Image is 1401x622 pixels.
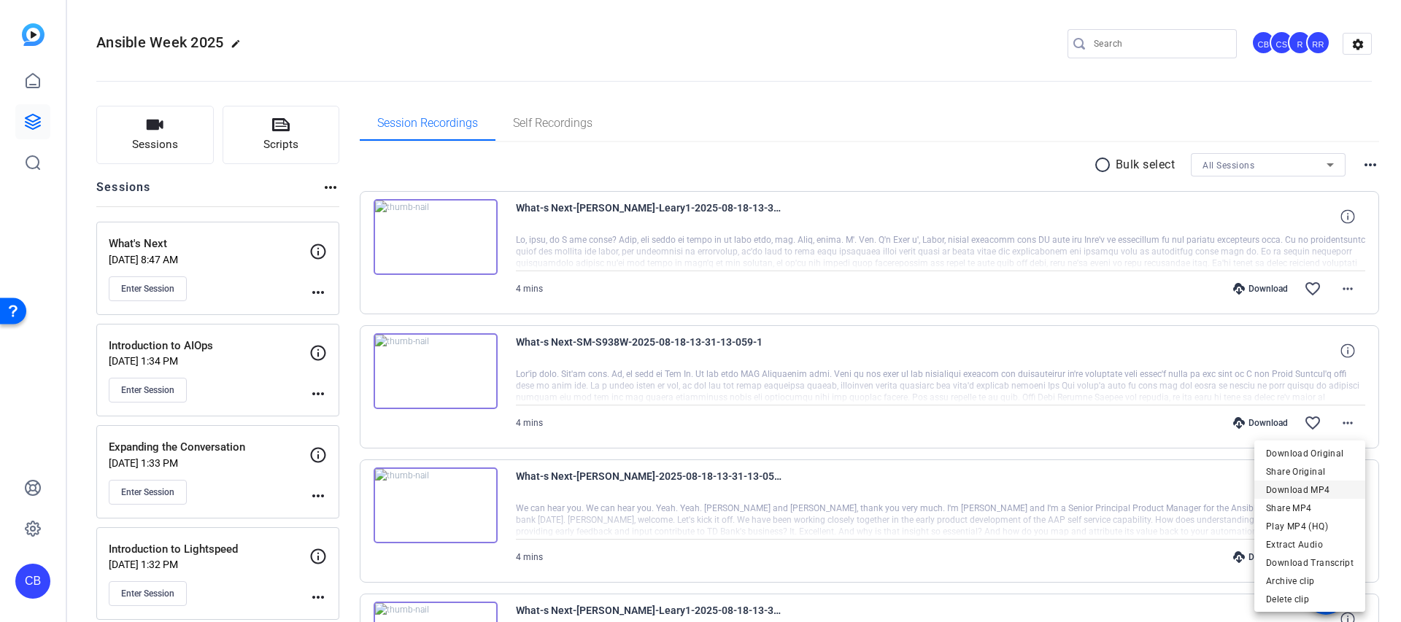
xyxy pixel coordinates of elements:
span: Download Transcript [1266,554,1354,572]
span: Delete clip [1266,591,1354,608]
span: Share MP4 [1266,499,1354,517]
span: Download Original [1266,445,1354,462]
span: Share Original [1266,463,1354,481]
span: Download MP4 [1266,481,1354,499]
span: Extract Audio [1266,536,1354,553]
span: Archive clip [1266,572,1354,590]
span: Play MP4 (HQ) [1266,518,1354,535]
